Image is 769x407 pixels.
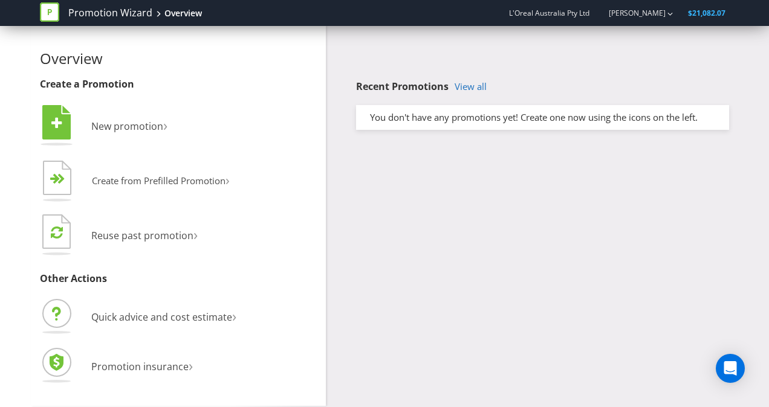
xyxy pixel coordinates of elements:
h3: Create a Promotion [40,79,317,90]
span: Promotion insurance [91,360,189,373]
span: $21,082.07 [688,8,725,18]
span: › [189,355,193,375]
a: Promotion Wizard [68,6,152,20]
div: Open Intercom Messenger [716,354,745,383]
span: › [193,224,198,244]
span: L'Oreal Australia Pty Ltd [509,8,589,18]
a: Promotion insurance› [40,360,193,373]
h3: Other Actions [40,274,317,284]
div: Overview [164,7,202,19]
button: Create from Prefilled Promotion› [40,158,230,206]
span: Recent Promotions [356,80,449,93]
span: New promotion [91,120,163,133]
a: View all [455,82,487,92]
span: Create from Prefilled Promotion [92,175,226,187]
span: Reuse past promotion [91,229,193,242]
tspan:  [51,117,62,130]
div: You don't have any promotions yet! Create one now using the icons on the left. [361,111,724,124]
tspan:  [57,173,65,185]
span: › [226,170,230,189]
span: Quick advice and cost estimate [91,310,232,324]
span: › [232,306,236,325]
a: Quick advice and cost estimate› [40,310,236,324]
tspan:  [51,225,63,239]
h2: Overview [40,51,317,66]
span: › [163,115,167,135]
a: [PERSON_NAME] [597,8,666,18]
